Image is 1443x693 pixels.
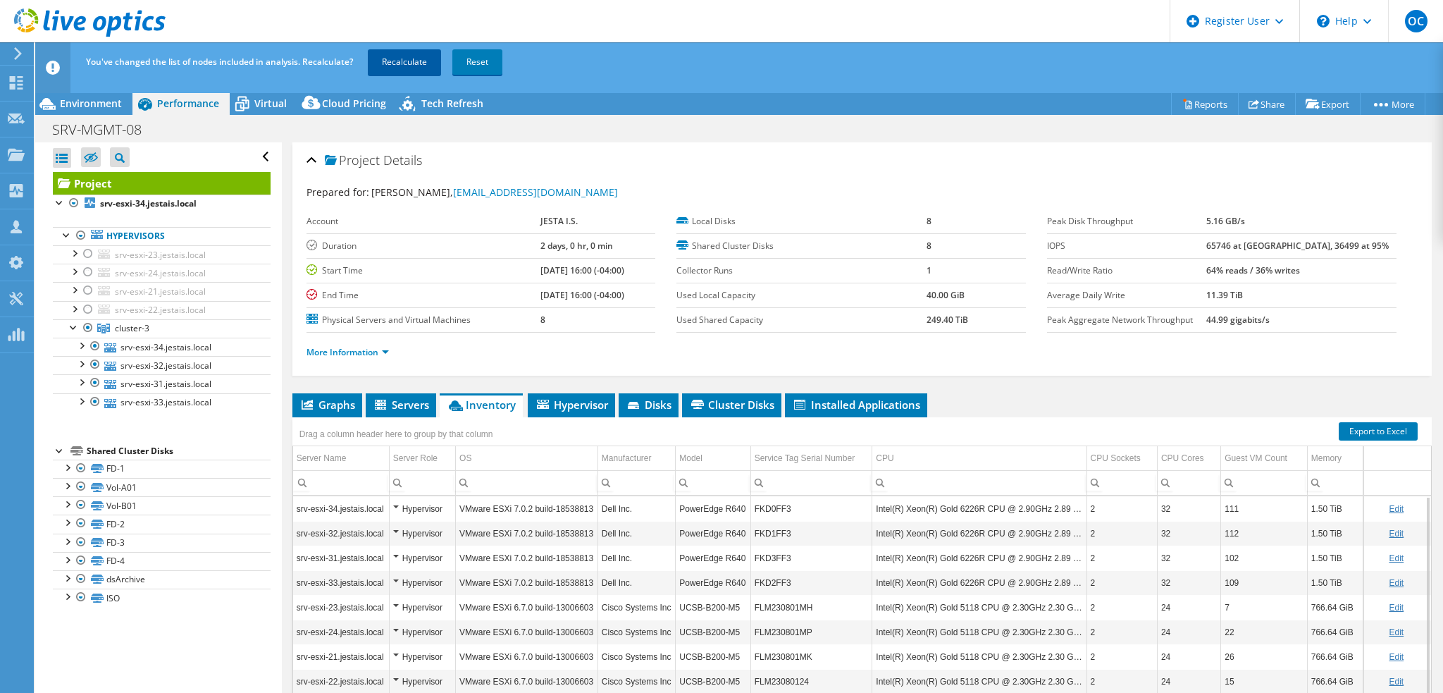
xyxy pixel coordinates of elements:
[1086,570,1157,595] td: Column CPU Sockets, Value 2
[750,546,872,570] td: Column Service Tag Serial Number, Value FKD3FF3
[115,322,149,334] span: cluster-3
[872,546,1086,570] td: Column CPU, Value Intel(R) Xeon(R) Gold 6226R CPU @ 2.90GHz 2.89 GHz
[1307,446,1363,471] td: Memory Column
[1157,496,1220,521] td: Column CPU Cores, Value 32
[1157,546,1220,570] td: Column CPU Cores, Value 32
[53,356,271,374] a: srv-esxi-32.jestais.local
[750,595,872,620] td: Column Service Tag Serial Number, Value FLM230801MH
[927,314,968,326] b: 249.40 TiB
[1221,496,1307,521] td: Column Guest VM Count, Value 111
[1225,450,1287,467] div: Guest VM Count
[1405,10,1427,32] span: OC
[750,521,872,546] td: Column Service Tag Serial Number, Value FKD1FF3
[1047,288,1206,302] label: Average Daily Write
[1157,446,1220,471] td: CPU Cores Column
[1221,620,1307,644] td: Column Guest VM Count, Value 22
[540,314,545,326] b: 8
[676,595,750,620] td: Column Model, Value UCSB-B200-M5
[1307,570,1363,595] td: Column Memory, Value 1.50 TiB
[597,521,675,546] td: Column Manufacturer, Value Dell Inc.
[1317,15,1330,27] svg: \n
[452,49,502,75] a: Reset
[927,264,931,276] b: 1
[1221,521,1307,546] td: Column Guest VM Count, Value 112
[306,239,541,253] label: Duration
[322,97,386,110] span: Cloud Pricing
[676,496,750,521] td: Column Model, Value PowerEdge R640
[755,450,855,467] div: Service Tag Serial Number
[1047,264,1206,278] label: Read/Write Ratio
[876,450,893,467] div: CPU
[53,589,271,607] a: ISO
[872,446,1086,471] td: CPU Column
[872,521,1086,546] td: Column CPU, Value Intel(R) Xeon(R) Gold 6226R CPU @ 2.90GHz 2.89 GHz
[1157,620,1220,644] td: Column CPU Cores, Value 24
[676,288,926,302] label: Used Local Capacity
[53,374,271,393] a: srv-esxi-31.jestais.local
[1206,240,1389,252] b: 65746 at [GEOGRAPHIC_DATA], 36499 at 95%
[676,214,926,228] label: Local Disks
[792,398,920,412] span: Installed Applications
[597,546,675,570] td: Column Manufacturer, Value Dell Inc.
[540,240,613,252] b: 2 days, 0 hr, 0 min
[676,470,750,495] td: Column Model, Filter cell
[115,304,206,316] span: srv-esxi-22.jestais.local
[1161,450,1204,467] div: CPU Cores
[456,496,598,521] td: Column OS, Value VMware ESXi 7.0.2 build-18538813
[115,249,206,261] span: srv-esxi-23.jestais.local
[393,599,452,616] div: Hypervisor
[456,446,598,471] td: OS Column
[60,97,122,110] span: Environment
[293,521,390,546] td: Column Server Name, Value srv-esxi-32.jestais.local
[53,227,271,245] a: Hypervisors
[100,197,197,209] b: srv-esxi-34.jestais.local
[389,470,455,495] td: Column Server Role, Filter cell
[1221,446,1307,471] td: Guest VM Count Column
[540,215,578,227] b: JESTA I.S.
[115,286,206,298] span: srv-esxi-21.jestais.local
[676,264,926,278] label: Collector Runs
[389,496,455,521] td: Column Server Role, Value Hypervisor
[1311,450,1342,467] div: Memory
[389,521,455,546] td: Column Server Role, Value Hypervisor
[1389,627,1404,637] a: Edit
[689,398,774,412] span: Cluster Disks
[53,338,271,356] a: srv-esxi-34.jestais.local
[535,398,608,412] span: Hypervisor
[157,97,219,110] span: Performance
[1157,521,1220,546] td: Column CPU Cores, Value 32
[86,56,353,68] span: You've changed the list of nodes included in analysis. Recalculate?
[393,673,452,690] div: Hypervisor
[540,289,624,301] b: [DATE] 16:00 (-04:00)
[676,446,750,471] td: Model Column
[597,470,675,495] td: Column Manufacturer, Filter cell
[1157,595,1220,620] td: Column CPU Cores, Value 24
[53,534,271,552] a: FD-3
[1091,450,1141,467] div: CPU Sockets
[456,620,598,644] td: Column OS, Value VMware ESXi 6.7.0 build-13006603
[293,470,390,495] td: Column Server Name, Filter cell
[676,570,750,595] td: Column Model, Value PowerEdge R640
[1339,422,1418,441] a: Export to Excel
[750,620,872,644] td: Column Service Tag Serial Number, Value FLM230801MP
[293,595,390,620] td: Column Server Name, Value srv-esxi-23.jestais.local
[1389,553,1404,563] a: Edit
[293,570,390,595] td: Column Server Name, Value srv-esxi-33.jestais.local
[597,644,675,669] td: Column Manufacturer, Value Cisco Systems Inc
[254,97,287,110] span: Virtual
[872,470,1086,495] td: Column CPU, Filter cell
[1157,570,1220,595] td: Column CPU Cores, Value 32
[676,313,926,327] label: Used Shared Capacity
[872,595,1086,620] td: Column CPU, Value Intel(R) Xeon(R) Gold 5118 CPU @ 2.30GHz 2.30 GHz
[371,185,618,199] span: [PERSON_NAME],
[53,172,271,195] a: Project
[325,154,380,168] span: Project
[456,470,598,495] td: Column OS, Filter cell
[306,346,389,358] a: More Information
[53,515,271,533] a: FD-2
[306,214,541,228] label: Account
[1221,546,1307,570] td: Column Guest VM Count, Value 102
[927,240,931,252] b: 8
[368,49,441,75] a: Recalculate
[597,570,675,595] td: Column Manufacturer, Value Dell Inc.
